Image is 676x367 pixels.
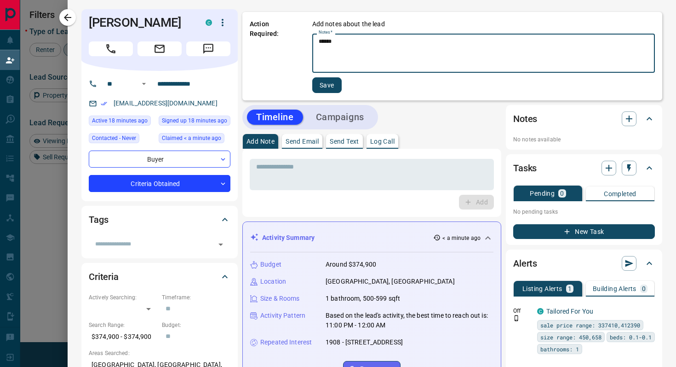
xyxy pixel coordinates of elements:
[214,238,227,251] button: Open
[89,116,154,128] div: Thu Aug 14 2025
[89,41,133,56] span: Call
[260,260,281,269] p: Budget
[92,134,136,143] span: Contacted - Never
[250,19,298,93] p: Action Required:
[568,285,572,292] p: 1
[513,252,655,274] div: Alerts
[513,307,532,315] p: Off
[260,311,305,320] p: Activity Pattern
[326,294,400,303] p: 1 bathroom, 500-599 sqft
[186,41,230,56] span: Message
[89,349,230,357] p: Areas Searched:
[312,77,342,93] button: Save
[513,108,655,130] div: Notes
[250,229,493,246] div: Activity Summary< a minute ago
[513,161,537,175] h2: Tasks
[530,190,555,197] p: Pending
[326,277,455,286] p: [GEOGRAPHIC_DATA], [GEOGRAPHIC_DATA]
[89,293,157,302] p: Actively Searching:
[442,234,481,242] p: < a minute ago
[159,116,230,128] div: Thu Aug 14 2025
[513,205,655,219] p: No pending tasks
[326,338,403,347] p: 1908 - [STREET_ADDRESS]
[370,138,395,145] p: Log Call
[89,151,230,168] div: Buyer
[89,212,108,227] h2: Tags
[540,332,602,342] span: size range: 450,658
[262,233,315,243] p: Activity Summary
[89,15,192,30] h1: [PERSON_NAME]
[162,116,227,125] span: Signed up 18 minutes ago
[89,321,157,329] p: Search Range:
[312,19,385,29] p: Add notes about the lead
[540,344,579,354] span: bathrooms: 1
[260,294,300,303] p: Size & Rooms
[89,266,230,288] div: Criteria
[246,138,275,145] p: Add Note
[138,78,149,89] button: Open
[546,308,593,315] a: Tailored For You
[319,29,332,35] label: Notes
[642,285,646,292] p: 0
[206,19,212,26] div: condos.ca
[513,315,520,321] svg: Push Notification Only
[513,256,537,271] h2: Alerts
[162,321,230,329] p: Budget:
[513,157,655,179] div: Tasks
[159,133,230,146] div: Thu Aug 14 2025
[604,191,636,197] p: Completed
[513,224,655,239] button: New Task
[307,110,373,125] button: Campaigns
[89,329,157,344] p: $374,900 - $374,900
[610,332,652,342] span: beds: 0.1-0.1
[92,116,148,125] span: Active 18 minutes ago
[89,269,119,284] h2: Criteria
[537,308,544,315] div: condos.ca
[137,41,182,56] span: Email
[247,110,303,125] button: Timeline
[162,134,221,143] span: Claimed < a minute ago
[593,285,636,292] p: Building Alerts
[522,285,562,292] p: Listing Alerts
[114,99,218,107] a: [EMAIL_ADDRESS][DOMAIN_NAME]
[513,135,655,144] p: No notes available
[89,209,230,231] div: Tags
[260,277,286,286] p: Location
[540,320,640,330] span: sale price range: 337410,412390
[326,311,493,330] p: Based on the lead's activity, the best time to reach out is: 11:00 PM - 12:00 AM
[89,175,230,192] div: Criteria Obtained
[286,138,319,145] p: Send Email
[162,293,230,302] p: Timeframe:
[101,100,107,107] svg: Email Verified
[513,111,537,126] h2: Notes
[330,138,359,145] p: Send Text
[326,260,376,269] p: Around $374,900
[560,190,564,197] p: 0
[260,338,312,347] p: Repeated Interest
